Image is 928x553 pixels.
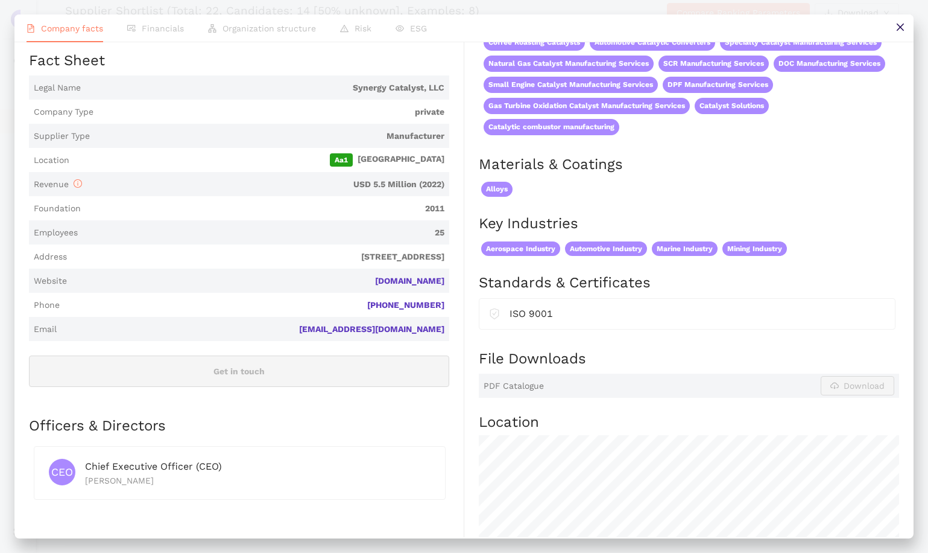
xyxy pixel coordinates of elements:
[479,412,899,433] h2: Location
[74,179,82,188] span: info-circle
[774,56,885,72] span: DOC Manufacturing Services
[85,461,222,472] span: Chief Executive Officer (CEO)
[479,214,899,234] h2: Key Industries
[34,130,90,142] span: Supplier Type
[34,227,78,239] span: Employees
[34,275,67,287] span: Website
[565,241,647,257] span: Automotive Industry
[41,24,103,33] span: Company facts
[74,153,444,167] span: [GEOGRAPHIC_DATA]
[223,24,316,33] span: Organization structure
[142,24,184,33] span: Financials
[127,24,136,33] span: fund-view
[29,416,449,436] h2: Officers & Directors
[87,179,444,191] span: USD 5.5 Million (2022)
[663,77,773,93] span: DPF Manufacturing Services
[29,51,449,71] h2: Fact Sheet
[51,459,72,485] span: CEO
[83,227,444,239] span: 25
[510,306,885,321] div: ISO 9001
[590,34,715,51] span: Automotive Catalytic Converters
[481,241,560,257] span: Aerospace Industry
[720,34,882,51] span: Specialty Catalyst Manufacturing Services
[652,241,718,257] span: Marine Industry
[722,241,787,257] span: Mining Industry
[484,77,658,93] span: Small Engine Catalyst Manufacturing Services
[484,119,619,135] span: Catalytic combustor manufacturing
[340,24,349,33] span: warning
[86,82,444,94] span: Synergy Catalyst, LLC
[34,106,93,118] span: Company Type
[34,251,67,263] span: Address
[34,324,57,336] span: Email
[895,22,905,32] span: close
[34,82,81,94] span: Legal Name
[95,130,444,142] span: Manufacturer
[85,474,431,487] div: [PERSON_NAME]
[479,349,899,369] h2: File Downloads
[98,106,444,118] span: private
[330,153,353,167] span: Aa1
[481,182,513,197] span: Alloys
[489,306,500,319] span: safety-certificate
[484,380,544,392] span: PDF Catalogue
[396,24,404,33] span: eye
[886,14,914,42] button: close
[34,299,60,312] span: Phone
[72,251,444,263] span: [STREET_ADDRESS]
[410,24,427,33] span: ESG
[208,24,216,33] span: apartment
[484,34,585,51] span: Coffee Roasting Catalysts
[355,24,371,33] span: Risk
[695,98,769,114] span: Catalyst Solutions
[484,56,654,72] span: Natural Gas Catalyst Manufacturing Services
[34,179,82,189] span: Revenue
[479,273,899,293] h2: Standards & Certificates
[34,203,81,215] span: Foundation
[484,98,690,114] span: Gas Turbine Oxidation Catalyst Manufacturing Services
[86,203,444,215] span: 2011
[658,56,769,72] span: SCR Manufacturing Services
[34,155,69,167] span: Location
[479,155,899,175] h2: Materials & Coatings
